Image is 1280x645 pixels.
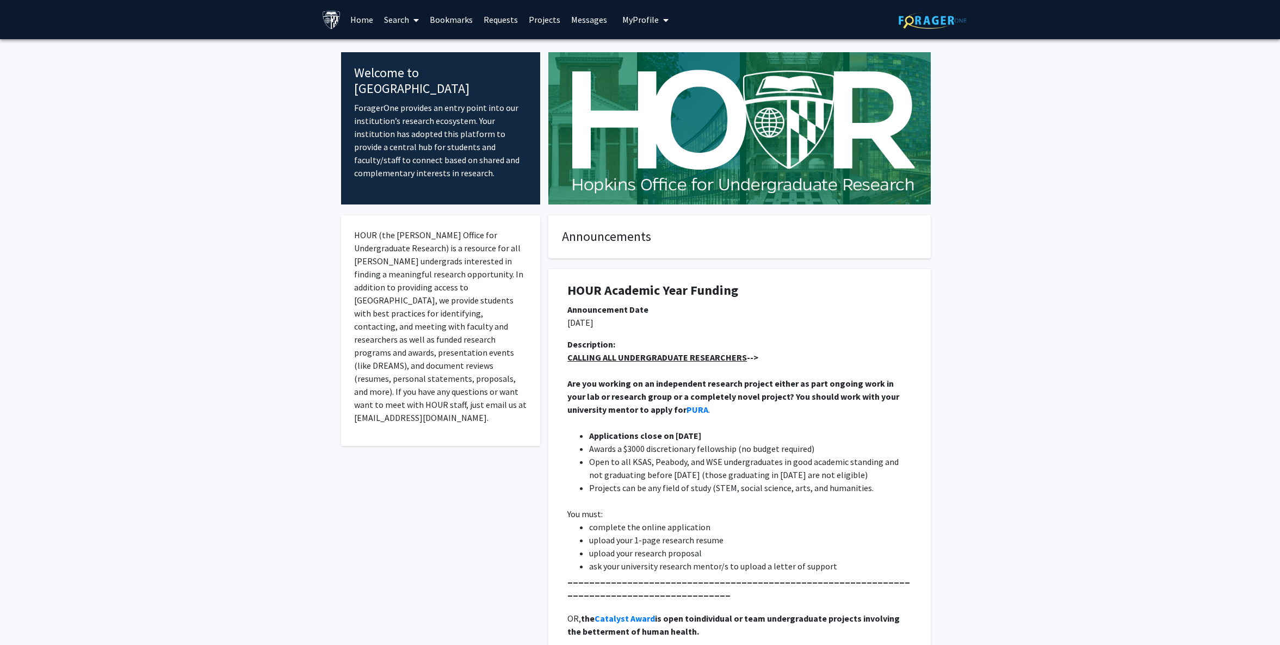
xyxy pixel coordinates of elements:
[589,520,912,534] li: complete the online application
[548,52,931,204] img: Cover Image
[562,229,917,245] h4: Announcements
[567,507,912,520] p: You must:
[589,547,912,560] li: upload your research proposal
[424,1,478,39] a: Bookmarks
[345,1,379,39] a: Home
[354,101,528,179] p: ForagerOne provides an entry point into our institution’s research ecosystem. Your institution ha...
[567,338,912,351] div: Description:
[589,442,912,455] li: Awards a $3000 discretionary fellowship (no budget required)
[589,481,912,494] li: Projects can be any field of study (STEM, social science, arts, and humanities.
[567,378,901,415] strong: Are you working on an independent research project either as part ongoing work in your lab or res...
[589,560,912,573] li: ask your university research mentor/s to upload a letter of support
[589,455,912,481] li: Open to all KSAS, Peabody, and WSE undergraduates in good academic standing and not graduating be...
[8,596,46,637] iframe: Chat
[595,613,655,624] a: Catalyst Award
[622,14,659,25] span: My Profile
[655,613,694,624] strong: is open to
[567,316,912,329] p: [DATE]
[899,12,967,29] img: ForagerOne Logo
[379,1,424,39] a: Search
[567,352,747,363] u: CALLING ALL UNDERGRADUATE RESEARCHERS
[687,404,708,415] a: PURA
[567,303,912,316] div: Announcement Date
[567,283,912,299] h1: HOUR Academic Year Funding
[354,228,528,424] p: HOUR (the [PERSON_NAME] Office for Undergraduate Research) is a resource for all [PERSON_NAME] un...
[589,534,912,547] li: upload your 1-page research resume
[567,613,901,637] strong: individual or team undergraduate projects involving the betterment of human health.
[589,430,701,441] strong: Applications close on [DATE]
[567,352,758,363] strong: -->
[354,65,528,97] h4: Welcome to [GEOGRAPHIC_DATA]
[581,613,595,624] strong: the
[478,1,523,39] a: Requests
[523,1,566,39] a: Projects
[322,10,341,29] img: Johns Hopkins University Logo
[567,574,910,598] strong: _____________________________________________________________________________________________
[567,612,912,638] p: OR,
[566,1,613,39] a: Messages
[567,377,912,416] p: .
